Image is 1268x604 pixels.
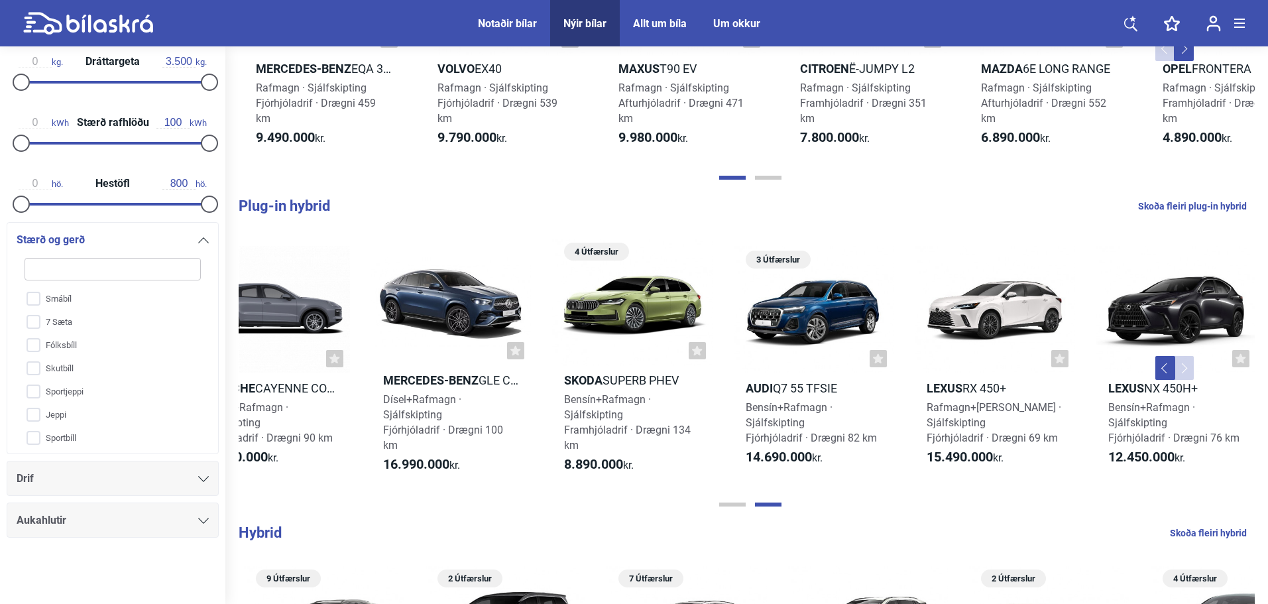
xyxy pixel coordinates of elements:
[800,129,859,145] b: 7.800.000
[1108,381,1144,395] b: Lexus
[800,82,927,125] span: Rafmagn · Sjálfskipting Framhjóladrif · Drægni 351 km
[746,401,877,444] span: Bensín+Rafmagn · Sjálfskipting Fjórhjóladrif · Drægni 82 km
[19,178,63,190] span: hö.
[927,450,1004,465] span: kr.
[383,393,503,452] span: Dísel+Rafmagn · Sjálfskipting Fjórhjóladrif · Drægni 100 km
[190,238,350,485] a: PorscheCayenne Coupe E-HybridBensín+Rafmagn · SjálfskiptingFjórhjóladrif · Drægni 90 km18.950.000kr.
[162,178,207,190] span: hö.
[618,82,744,125] span: Rafmagn · Sjálfskipting Afturhjóladrif · Drægni 471 km
[444,570,496,587] span: 2 Útfærslur
[19,117,69,129] span: kWh
[800,62,849,76] b: Citroen
[371,238,532,485] a: Mercedes-BenzGLE Coupé 350 de 4MATICDísel+Rafmagn · SjálfskiptingFjórhjóladrif · Drægni 100 km16....
[746,381,773,395] b: Audi
[746,449,812,465] b: 14.690.000
[82,56,143,67] span: Dráttargeta
[969,61,1129,76] h2: 6e Long range
[606,61,767,76] h2: T90 EV
[1169,570,1221,587] span: 4 Útfærslur
[1170,524,1247,542] a: Skoða fleiri hybrid
[371,373,532,388] h2: GLE Coupé 350 de 4MATIC
[1138,198,1247,215] a: Skoða fleiri plug-in hybrid
[1206,15,1221,32] img: user-login.svg
[383,456,449,472] b: 16.990.000
[1174,37,1194,61] button: Next
[17,511,66,530] span: Aukahlutir
[981,129,1040,145] b: 6.890.000
[719,176,746,180] button: Page 1
[383,373,479,387] b: Mercedes-Benz
[17,469,34,488] span: Drif
[571,243,622,261] span: 4 Útfærslur
[981,62,1023,76] b: Mazda
[162,56,207,68] span: kg.
[564,456,623,472] b: 8.890.000
[256,129,315,145] b: 9.490.000
[1096,238,1257,485] a: LexusNX 450h+Bensín+Rafmagn · SjálfskiptingFjórhjóladrif · Drægni 76 km12.450.000kr.
[1096,381,1257,396] h2: NX 450h+
[633,17,687,30] a: Allt um bíla
[564,373,603,387] b: Skoda
[1174,356,1194,380] button: Next
[988,570,1039,587] span: 2 Útfærslur
[788,61,949,76] h2: ë-Jumpy L2
[17,231,85,249] span: Stærð og gerð
[618,129,677,145] b: 9.980.000
[981,130,1051,146] span: kr.
[156,117,207,129] span: kWh
[755,176,781,180] button: Page 2
[1155,356,1175,380] button: Previous
[239,524,282,541] b: Hybrid
[437,130,507,146] span: kr.
[1108,450,1185,465] span: kr.
[915,238,1075,485] a: LexusRX 450+Rafmagn+[PERSON_NAME] · SjálfskiptingFjórhjóladrif · Drægni 69 km15.490.000kr.
[563,17,606,30] a: Nýir bílar
[1163,62,1192,76] b: Opel
[927,381,962,395] b: Lexus
[239,198,330,214] b: Plug-in hybrid
[618,130,688,146] span: kr.
[426,61,586,76] h2: EX40
[383,457,460,473] span: kr.
[74,117,152,128] span: Stærð rafhlöðu
[734,238,894,485] a: 3 ÚtfærslurAudiQ7 55 TFSIeBensín+Rafmagn · SjálfskiptingFjórhjóladrif · Drægni 82 km14.690.000kr.
[564,457,634,473] span: kr.
[256,62,351,76] b: Mercedes-Benz
[244,61,404,76] h2: EQA 300 4MATIC
[625,570,677,587] span: 7 Útfærslur
[92,178,133,189] span: Hestöfl
[478,17,537,30] a: Notaðir bílar
[752,251,804,269] span: 3 Útfærslur
[734,381,894,396] h2: Q7 55 TFSIe
[981,82,1106,125] span: Rafmagn · Sjálfskipting Afturhjóladrif · Drægni 552 km
[437,62,475,76] b: Volvo
[1108,401,1239,444] span: Bensín+Rafmagn · Sjálfskipting Fjórhjóladrif · Drægni 76 km
[915,381,1075,396] h2: RX 450+
[19,56,63,68] span: kg.
[202,401,333,444] span: Bensín+Rafmagn · Sjálfskipting Fjórhjóladrif · Drægni 90 km
[564,393,691,452] span: Bensín+Rafmagn · Sjálfskipting Framhjóladrif · Drægni 134 km
[1163,129,1222,145] b: 4.890.000
[202,450,278,465] span: kr.
[552,373,713,388] h2: Superb PHEV
[1155,37,1175,61] button: Previous
[256,82,376,125] span: Rafmagn · Sjálfskipting Fjórhjóladrif · Drægni 459 km
[618,62,660,76] b: Maxus
[927,401,1061,444] span: Rafmagn+[PERSON_NAME] · Sjálfskipting Fjórhjóladrif · Drægni 69 km
[437,82,557,125] span: Rafmagn · Sjálfskipting Fjórhjóladrif · Drægni 539 km
[755,503,781,507] button: Page 2
[262,570,314,587] span: 9 Útfærslur
[190,381,350,396] h2: Cayenne Coupe E-Hybrid
[713,17,760,30] a: Um okkur
[719,503,746,507] button: Page 1
[1163,130,1232,146] span: kr.
[927,449,993,465] b: 15.490.000
[1108,449,1175,465] b: 12.450.000
[800,130,870,146] span: kr.
[746,450,823,465] span: kr.
[552,238,713,485] a: 4 ÚtfærslurSkodaSuperb PHEVBensín+Rafmagn · SjálfskiptingFramhjóladrif · Drægni 134 km8.890.000kr.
